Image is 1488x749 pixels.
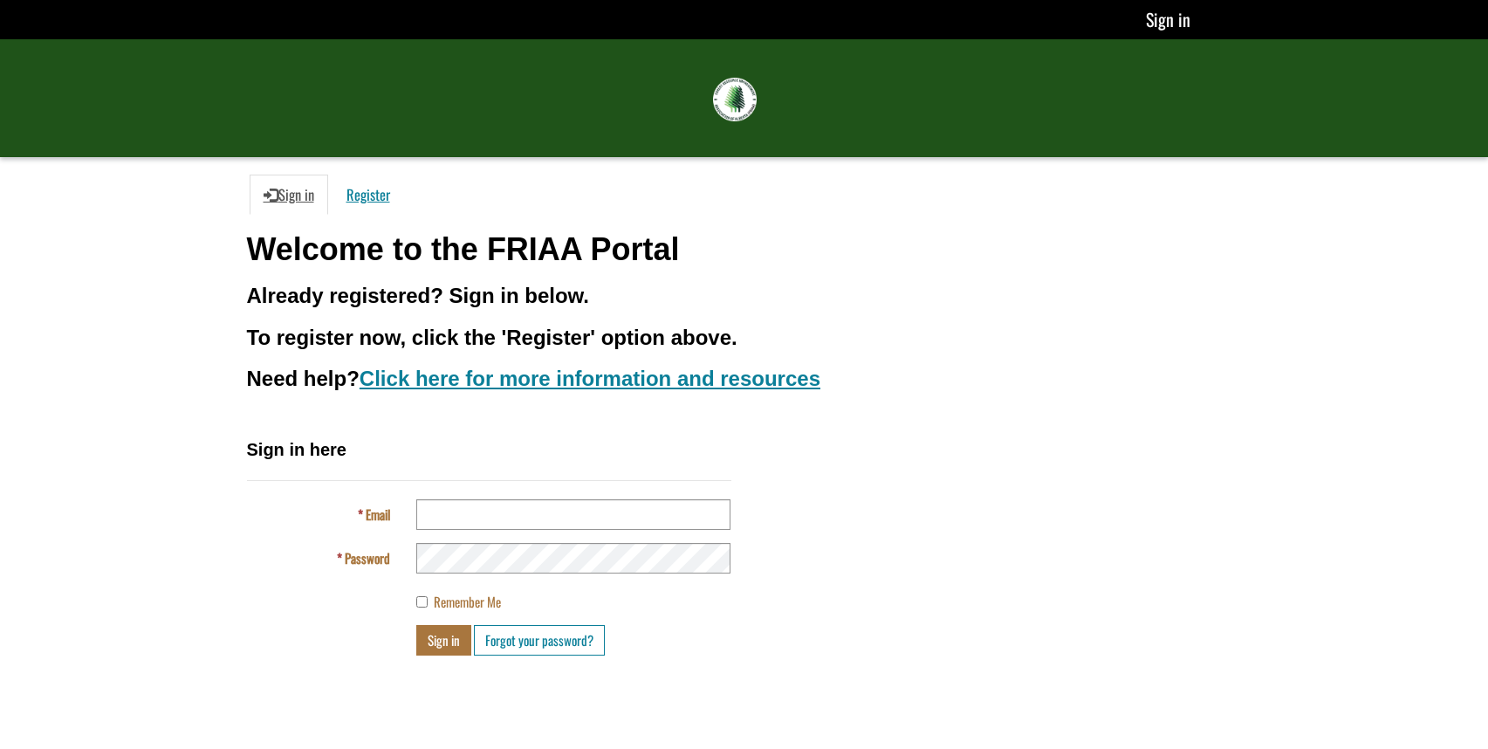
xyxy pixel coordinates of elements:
span: Email [366,505,390,524]
h3: Need help? [247,368,1242,390]
span: Remember Me [434,592,501,611]
h1: Welcome to the FRIAA Portal [247,232,1242,267]
h3: To register now, click the 'Register' option above. [247,326,1242,349]
span: Sign in here [247,440,346,459]
a: Forgot your password? [474,625,605,656]
span: Password [345,548,390,567]
img: FRIAA Submissions Portal [713,78,757,121]
a: Sign in [250,175,328,215]
h3: Already registered? Sign in below. [247,285,1242,307]
input: Remember Me [416,596,428,608]
a: Sign in [1146,6,1190,32]
a: Register [333,175,404,215]
a: Click here for more information and resources [360,367,820,390]
button: Sign in [416,625,471,656]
